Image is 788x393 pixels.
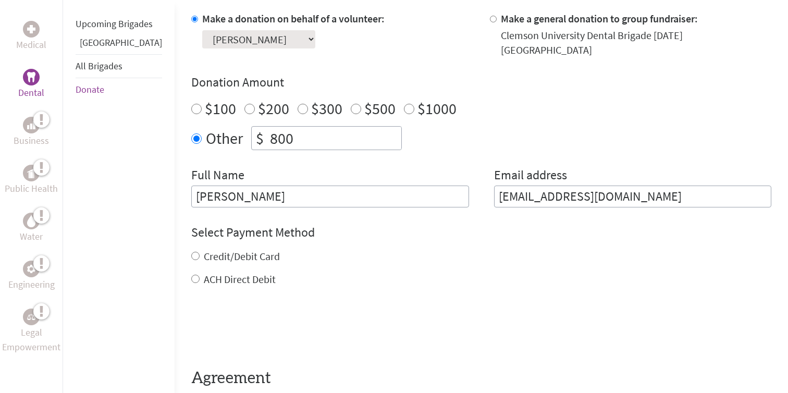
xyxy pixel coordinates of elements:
label: $300 [311,99,342,118]
p: Medical [16,38,46,52]
div: $ [252,127,268,150]
label: $200 [258,99,289,118]
label: Other [206,126,243,150]
a: [GEOGRAPHIC_DATA] [80,36,162,48]
div: Dental [23,69,40,85]
label: Email address [494,167,567,186]
p: Legal Empowerment [2,325,60,354]
label: Make a general donation to group fundraiser: [501,12,698,25]
a: Donate [76,83,104,95]
div: Business [23,117,40,133]
a: DentalDental [18,69,44,100]
p: Engineering [8,277,55,292]
img: Legal Empowerment [27,314,35,320]
img: Water [27,215,35,227]
a: WaterWater [20,213,43,244]
img: Medical [27,25,35,33]
img: Public Health [27,168,35,178]
div: Engineering [23,261,40,277]
img: Business [27,121,35,129]
li: All Brigades [76,54,162,78]
label: Full Name [191,167,244,186]
li: Upcoming Brigades [76,13,162,35]
div: Public Health [23,165,40,181]
p: Dental [18,85,44,100]
h4: Agreement [191,369,771,388]
label: $500 [364,99,396,118]
label: ACH Direct Debit [204,273,276,286]
a: BusinessBusiness [14,117,49,148]
iframe: reCAPTCHA [191,308,350,348]
h4: Select Payment Method [191,224,771,241]
p: Public Health [5,181,58,196]
input: Enter Amount [268,127,401,150]
h4: Donation Amount [191,74,771,91]
label: Credit/Debit Card [204,250,280,263]
img: Engineering [27,265,35,273]
label: $1000 [417,99,457,118]
div: Clemson University Dental Brigade [DATE] [GEOGRAPHIC_DATA] [501,28,772,57]
label: Make a donation on behalf of a volunteer: [202,12,385,25]
p: Business [14,133,49,148]
a: EngineeringEngineering [8,261,55,292]
label: $100 [205,99,236,118]
div: Water [23,213,40,229]
a: Legal EmpowermentLegal Empowerment [2,309,60,354]
a: MedicalMedical [16,21,46,52]
p: Water [20,229,43,244]
li: Panama [76,35,162,54]
div: Legal Empowerment [23,309,40,325]
a: Public HealthPublic Health [5,165,58,196]
img: Dental [27,72,35,82]
a: Upcoming Brigades [76,18,153,30]
input: Your Email [494,186,772,207]
div: Medical [23,21,40,38]
a: All Brigades [76,60,122,72]
input: Enter Full Name [191,186,469,207]
li: Donate [76,78,162,101]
